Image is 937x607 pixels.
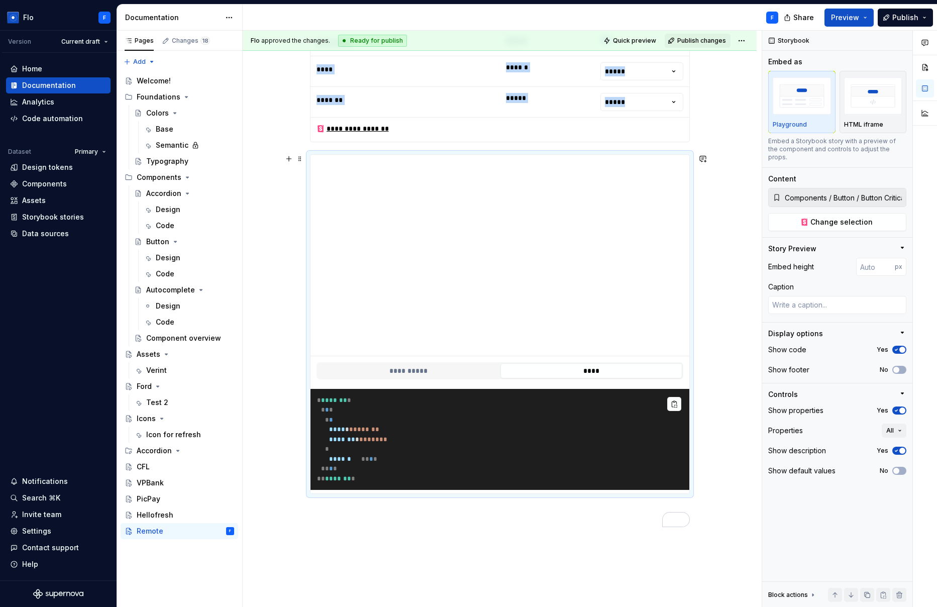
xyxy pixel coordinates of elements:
[137,494,160,504] div: PicPay
[140,218,238,234] a: Code
[824,9,874,27] button: Preview
[779,9,820,27] button: Share
[140,250,238,266] a: Design
[146,237,169,247] div: Button
[768,282,794,292] div: Caption
[768,345,806,355] div: Show code
[6,209,111,225] a: Storybook stories
[137,510,173,520] div: Hellofresh
[22,526,51,536] div: Settings
[140,201,238,218] a: Design
[121,491,238,507] a: PicPay
[137,92,180,102] div: Foundations
[6,94,111,110] a: Analytics
[6,540,111,556] button: Contact support
[146,285,195,295] div: Autocomplete
[103,14,106,22] div: F
[137,478,164,488] div: VPBank
[130,394,238,411] a: Test 2
[130,105,238,121] a: Colors
[22,114,83,124] div: Code automation
[768,389,798,399] div: Controls
[146,156,188,166] div: Typography
[121,378,238,394] a: Ford
[137,349,160,359] div: Assets
[156,140,188,150] div: Semantic
[22,179,67,189] div: Components
[844,77,902,114] img: placeholder
[877,407,888,415] label: Yes
[773,121,807,129] p: Playground
[771,14,774,22] div: F
[130,282,238,298] a: Autocomplete
[665,34,731,48] button: Publish changes
[856,258,895,276] input: Auto
[121,55,158,69] button: Add
[6,61,111,77] a: Home
[57,35,113,49] button: Current draft
[6,192,111,209] a: Assets
[880,467,888,475] label: No
[22,80,76,90] div: Documentation
[768,588,817,602] div: Block actions
[229,526,231,536] div: F
[140,137,238,153] a: Semantic
[146,108,169,118] div: Colors
[251,37,330,45] span: approved the changes.
[140,266,238,282] a: Code
[133,58,146,66] span: Add
[768,591,808,599] div: Block actions
[22,97,54,107] div: Analytics
[140,298,238,314] a: Design
[121,443,238,459] div: Accordion
[22,162,73,172] div: Design tokens
[22,229,69,239] div: Data sources
[6,159,111,175] a: Design tokens
[768,244,816,254] div: Story Preview
[22,493,60,503] div: Search ⌘K
[22,476,68,486] div: Notifications
[146,430,201,440] div: Icon for refresh
[768,406,823,416] div: Show properties
[146,333,221,343] div: Component overview
[146,397,168,408] div: Test 2
[882,424,906,438] button: All
[125,13,220,23] div: Documentation
[140,121,238,137] a: Base
[768,426,803,436] div: Properties
[768,329,823,339] div: Display options
[2,7,115,28] button: FloF
[130,234,238,250] a: Button
[22,543,79,553] div: Contact support
[75,148,98,156] span: Primary
[768,244,906,254] button: Story Preview
[200,37,210,45] span: 18
[156,269,174,279] div: Code
[768,329,906,339] button: Display options
[877,447,888,455] label: Yes
[121,507,238,523] a: Hellofresh
[22,559,38,569] div: Help
[130,427,238,443] a: Icon for refresh
[768,213,906,231] button: Change selection
[6,226,111,242] a: Data sources
[130,153,238,169] a: Typography
[121,73,238,89] a: Welcome!
[768,365,809,375] div: Show footer
[7,12,19,24] img: 049812b6-2877-400d-9dc9-987621144c16.png
[70,145,111,159] button: Primary
[768,71,836,133] button: placeholderPlayground
[121,89,238,105] div: Foundations
[6,111,111,127] a: Code automation
[22,64,42,74] div: Home
[172,37,210,45] div: Changes
[251,37,260,44] span: Flo
[61,38,100,46] span: Current draft
[156,317,174,327] div: Code
[8,148,31,156] div: Dataset
[6,176,111,192] a: Components
[23,13,34,23] div: Flo
[146,188,181,198] div: Accordion
[156,124,173,134] div: Base
[140,314,238,330] a: Code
